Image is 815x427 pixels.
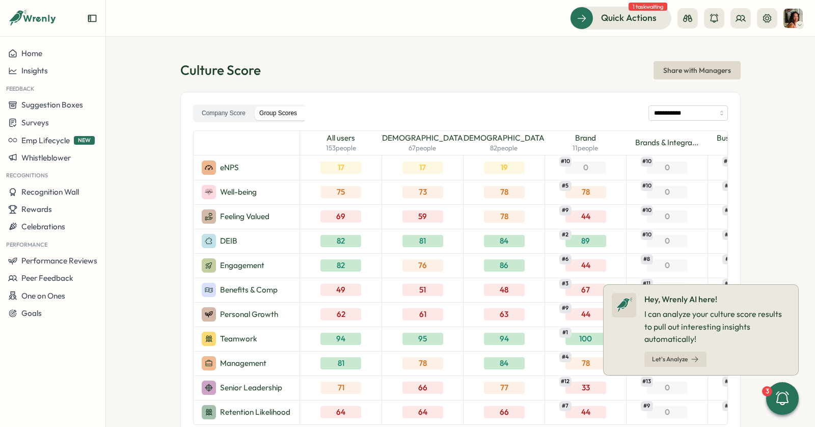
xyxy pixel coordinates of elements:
[320,259,361,272] div: 82
[559,254,572,264] span: # 6
[635,137,698,148] span: Brands & Integra...
[783,9,803,28] img: Viveca Riley
[490,144,518,153] span: 82 people
[402,259,443,272] div: 76
[320,382,361,394] div: 71
[559,352,572,362] span: # 4
[21,187,79,197] span: Recognition Wall
[74,136,95,145] span: NEW
[565,162,606,174] div: 0
[484,210,525,223] div: 78
[565,382,606,394] div: 33
[87,13,97,23] button: Expand sidebar
[320,406,361,418] div: 64
[461,132,547,144] span: [DEMOGRAPHIC_DATA]
[484,259,525,272] div: 86
[559,377,572,387] span: # 12
[722,156,735,167] span: # 10
[21,273,73,283] span: Peer Feedback
[644,308,790,345] p: I can analyze your culture score results to pull out interesting insights automatically!
[326,144,356,153] span: 153 people
[402,382,443,394] div: 66
[180,61,261,79] h1: Culture Score
[565,210,606,223] div: 44
[565,308,606,321] div: 44
[766,382,799,415] button: 3
[21,291,65,301] span: One on Ones
[320,284,361,296] div: 49
[565,406,606,418] div: 44
[565,284,606,296] div: 67
[402,284,443,296] div: 51
[220,407,290,418] p: Retention Likelihood
[320,333,361,345] div: 94
[484,333,525,345] div: 94
[21,153,71,163] span: Whistleblower
[762,386,772,396] div: 3
[641,254,653,264] span: # 8
[21,204,52,214] span: Rewards
[641,156,653,167] span: # 10
[320,308,361,321] div: 62
[220,309,278,320] p: Personal Growth
[565,259,606,272] div: 44
[220,284,278,296] p: Benefits & Comp
[220,186,257,198] p: Well-being
[220,211,269,222] p: Feeling Valued
[565,333,606,345] div: 100
[559,279,572,289] span: # 3
[647,382,688,394] div: 0
[722,205,735,216] span: # 5
[402,406,443,418] div: 64
[484,235,525,247] div: 84
[722,181,735,191] span: # 3
[402,210,443,223] div: 59
[220,358,266,369] p: Management
[722,230,735,240] span: # 7
[559,181,572,191] span: # 5
[559,156,572,167] span: # 10
[320,235,361,247] div: 82
[565,235,606,247] div: 89
[647,162,688,174] div: 0
[484,406,525,418] div: 66
[220,235,237,247] p: DEIB
[641,401,653,411] span: # 9
[641,205,653,216] span: # 10
[21,222,65,231] span: Celebrations
[402,235,443,247] div: 81
[722,254,735,264] span: # 1
[484,186,525,198] div: 78
[195,106,252,120] label: Company Score
[402,162,443,174] div: 17
[647,235,688,247] div: 0
[641,181,653,191] span: # 10
[320,162,361,174] div: 17
[21,118,49,127] span: Surveys
[570,7,671,29] button: Quick Actions
[647,186,688,198] div: 0
[21,308,42,318] span: Goals
[484,284,525,296] div: 48
[402,357,443,369] div: 78
[220,333,257,344] p: Teamwork
[559,205,572,216] span: # 9
[647,259,688,272] div: 0
[220,382,282,393] p: Senior Leadership
[484,308,525,321] div: 63
[327,132,355,144] span: All users
[320,186,361,198] div: 75
[402,186,443,198] div: 73
[644,293,790,306] p: Hey, Wrenly AI here!
[641,230,653,240] span: # 10
[402,308,443,321] div: 61
[320,357,361,369] div: 81
[21,100,83,110] span: Suggestion Boxes
[559,230,572,240] span: # 2
[379,132,466,144] span: [DEMOGRAPHIC_DATA]
[220,260,264,271] p: Engagement
[565,186,606,198] div: 78
[484,357,525,369] div: 84
[573,144,598,153] span: 11 people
